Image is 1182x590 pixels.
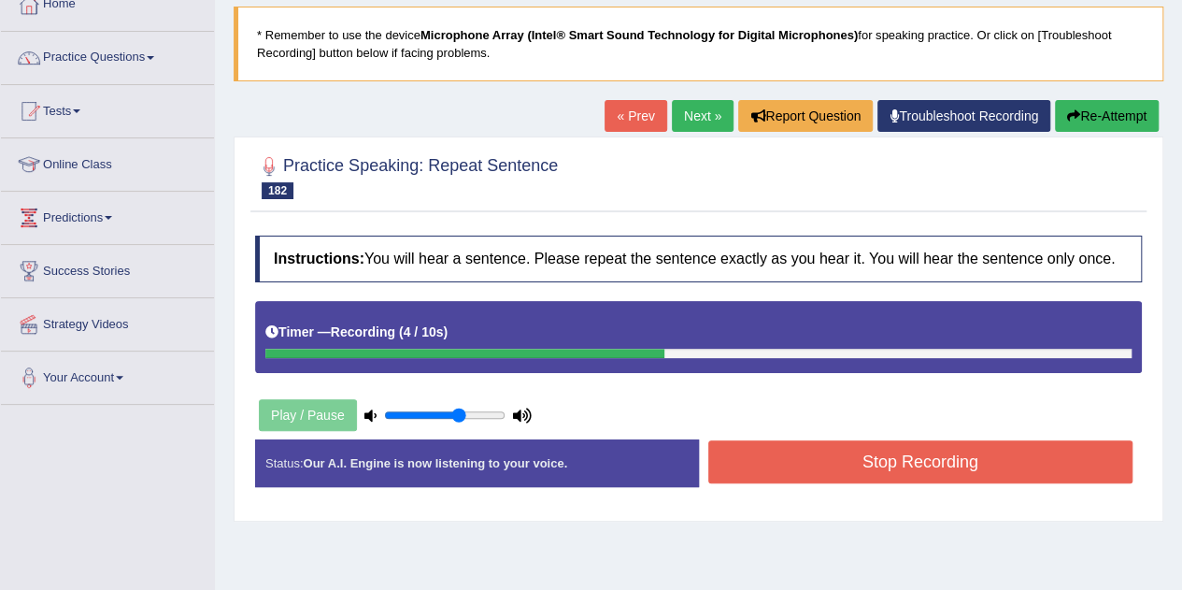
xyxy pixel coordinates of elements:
b: Microphone Array (Intel® Smart Sound Technology for Digital Microphones) [420,28,858,42]
strong: Our A.I. Engine is now listening to your voice. [303,456,567,470]
span: 182 [262,182,293,199]
h4: You will hear a sentence. Please repeat the sentence exactly as you hear it. You will hear the se... [255,236,1142,282]
a: Practice Questions [1,32,214,79]
b: ( [399,324,404,339]
button: Stop Recording [708,440,1133,483]
a: Strategy Videos [1,298,214,345]
blockquote: * Remember to use the device for speaking practice. Or click on [Troubleshoot Recording] button b... [234,7,1163,81]
a: « Prev [605,100,666,132]
b: 4 / 10s [404,324,444,339]
button: Report Question [738,100,873,132]
h2: Practice Speaking: Repeat Sentence [255,152,558,199]
a: Tests [1,85,214,132]
a: Online Class [1,138,214,185]
a: Predictions [1,192,214,238]
b: ) [443,324,448,339]
h5: Timer — [265,325,448,339]
a: Troubleshoot Recording [877,100,1050,132]
div: Status: [255,439,699,487]
a: Success Stories [1,245,214,292]
a: Next » [672,100,733,132]
a: Your Account [1,352,214,398]
b: Instructions: [274,251,364,266]
b: Recording [331,324,395,339]
button: Re-Attempt [1055,100,1159,132]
